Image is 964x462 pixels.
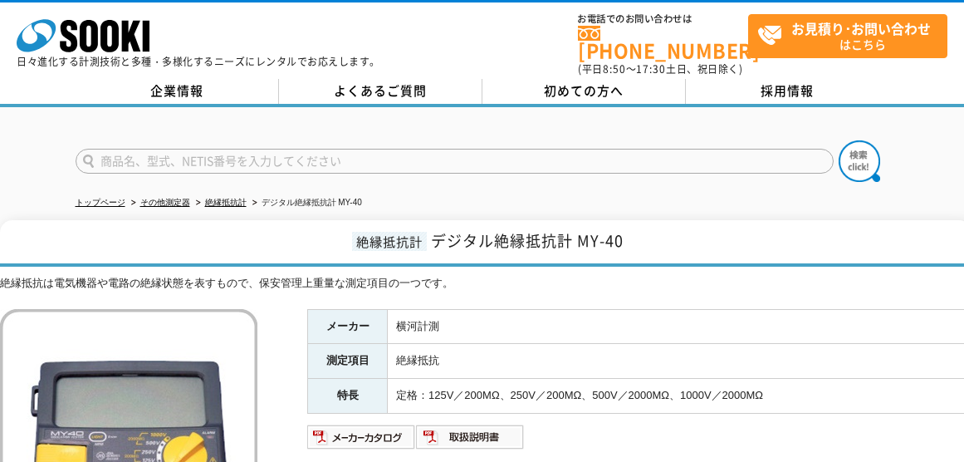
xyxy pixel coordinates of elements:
a: 企業情報 [76,79,279,104]
a: お見積り･お問い合わせはこちら [748,14,947,58]
input: 商品名、型式、NETIS番号を入力してください [76,149,834,174]
img: 取扱説明書 [416,424,525,450]
th: 測定項目 [308,344,388,379]
a: メーカーカタログ [307,435,416,447]
span: 絶縁抵抗計 [352,232,427,251]
span: 17:30 [636,61,666,76]
strong: お見積り･お問い合わせ [791,18,931,38]
a: よくあるご質問 [279,79,482,104]
span: 8:50 [603,61,626,76]
span: お電話でのお問い合わせは [578,14,748,24]
span: 初めての方へ [544,81,624,100]
a: 初めての方へ [482,79,686,104]
p: 日々進化する計測技術と多種・多様化するニーズにレンタルでお応えします。 [17,57,380,66]
img: メーカーカタログ [307,424,416,450]
span: デジタル絶縁抵抗計 MY-40 [431,229,624,252]
a: その他測定器 [140,198,190,207]
a: 取扱説明書 [416,435,525,447]
span: (平日 ～ 土日、祝日除く) [578,61,742,76]
th: メーカー [308,309,388,344]
a: [PHONE_NUMBER] [578,26,748,60]
th: 特長 [308,379,388,414]
a: 絶縁抵抗計 [205,198,247,207]
span: はこちら [757,15,947,57]
li: デジタル絶縁抵抗計 MY-40 [249,194,362,212]
a: 採用情報 [686,79,889,104]
img: btn_search.png [839,140,880,182]
a: トップページ [76,198,125,207]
